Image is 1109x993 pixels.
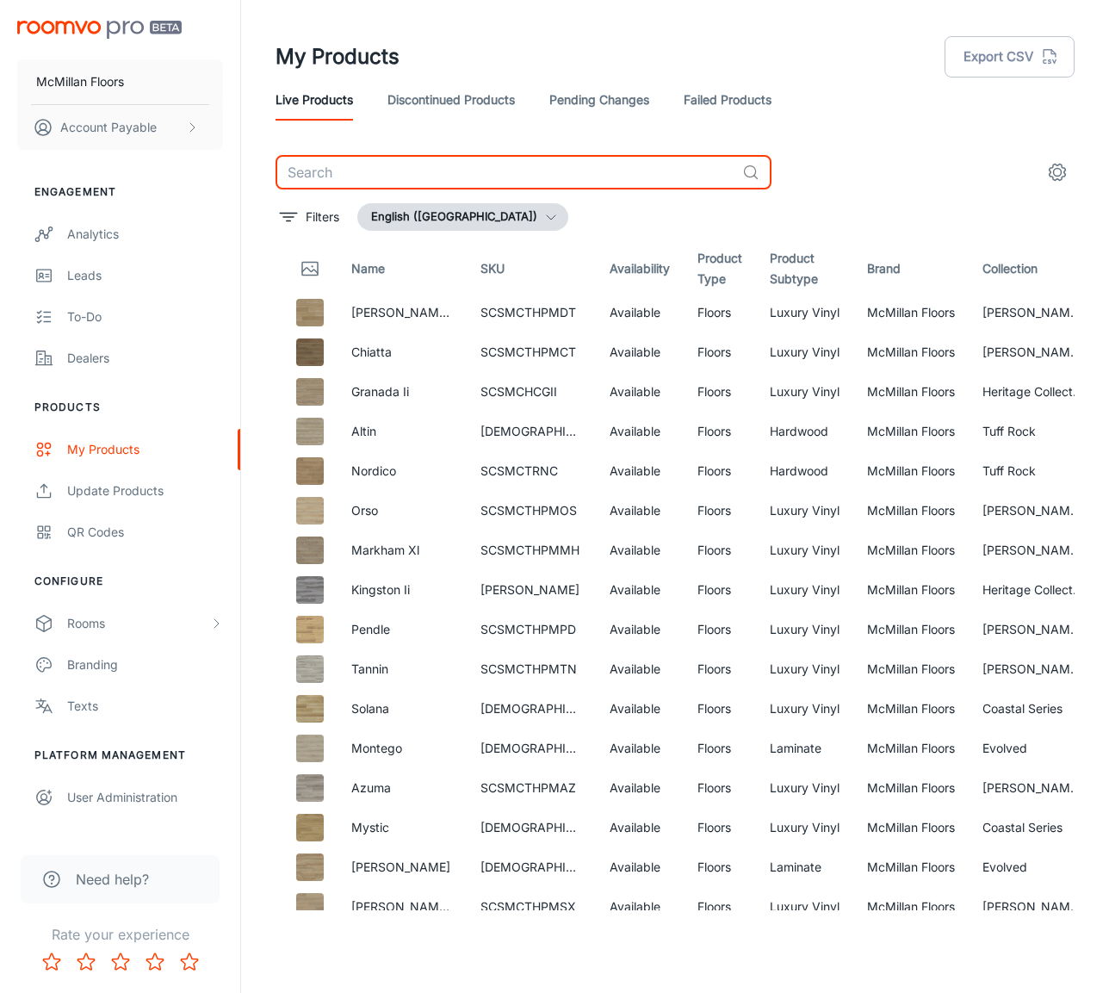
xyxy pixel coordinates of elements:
div: User Administration [67,788,223,807]
td: Available [596,293,684,332]
div: Rooms [67,614,209,633]
td: SCSMCHCGII [467,372,596,412]
td: Floors [684,372,756,412]
p: [PERSON_NAME] [351,858,453,877]
td: Luxury Vinyl [756,768,853,808]
button: English ([GEOGRAPHIC_DATA]) [357,203,568,231]
p: Account Payable [60,118,157,137]
td: Luxury Vinyl [756,808,853,847]
td: Available [596,412,684,451]
p: Rate your experience [14,924,226,945]
div: My Products [67,440,223,459]
td: Available [596,332,684,372]
td: McMillan Floors [853,412,969,451]
td: Available [596,570,684,610]
p: Nordico [351,462,453,481]
td: Floors [684,531,756,570]
button: settings [1040,155,1075,189]
td: McMillan Floors [853,887,969,927]
td: Available [596,729,684,768]
td: McMillan Floors [853,531,969,570]
td: McMillan Floors [853,332,969,372]
button: filter [276,203,344,231]
td: [DEMOGRAPHIC_DATA] [467,729,596,768]
td: Floors [684,847,756,887]
td: McMillan Floors [853,847,969,887]
p: Montego [351,739,453,758]
td: Floors [684,729,756,768]
button: Rate 1 star [34,945,69,979]
td: Available [596,610,684,649]
p: Mystic [351,818,453,837]
div: Branding [67,655,223,674]
button: Account Payable [17,105,223,150]
td: Luxury Vinyl [756,649,853,689]
td: Available [596,847,684,887]
td: [DEMOGRAPHIC_DATA] [467,847,596,887]
div: To-do [67,307,223,326]
td: Hardwood [756,412,853,451]
td: SCSMCTHPMSX [467,887,596,927]
p: Tannin [351,660,453,679]
th: Name [338,245,467,293]
p: [PERSON_NAME] Xl [351,303,453,322]
p: Filters [306,208,339,227]
td: Floors [684,293,756,332]
td: Luxury Vinyl [756,610,853,649]
td: Available [596,808,684,847]
td: Floors [684,451,756,491]
td: SCSMCTHPMMH [467,531,596,570]
td: SCSMCTHPMTN [467,649,596,689]
td: McMillan Floors [853,372,969,412]
td: Available [596,451,684,491]
td: Luxury Vinyl [756,332,853,372]
button: Rate 3 star [103,945,138,979]
td: Floors [684,610,756,649]
td: McMillan Floors [853,491,969,531]
td: McMillan Floors [853,649,969,689]
td: SCSMCTHPMAZ [467,768,596,808]
td: McMillan Floors [853,689,969,729]
td: Luxury Vinyl [756,372,853,412]
p: Altin [351,422,453,441]
td: Laminate [756,847,853,887]
td: Available [596,491,684,531]
td: Floors [684,412,756,451]
button: Rate 2 star [69,945,103,979]
div: Leads [67,266,223,285]
td: Available [596,649,684,689]
td: [DEMOGRAPHIC_DATA] [467,412,596,451]
td: McMillan Floors [853,808,969,847]
td: [DEMOGRAPHIC_DATA] [467,689,596,729]
td: Available [596,768,684,808]
td: Available [596,887,684,927]
div: Dealers [67,349,223,368]
td: Luxury Vinyl [756,531,853,570]
td: Floors [684,808,756,847]
button: Rate 5 star [172,945,207,979]
p: Kingston Ii [351,580,453,599]
th: SKU [467,245,596,293]
td: Floors [684,689,756,729]
p: Solana [351,699,453,718]
div: Analytics [67,225,223,244]
td: [DEMOGRAPHIC_DATA] [467,808,596,847]
th: Product Subtype [756,245,853,293]
td: Available [596,531,684,570]
td: SCSMCTRNC [467,451,596,491]
td: SCSMCTHPMPD [467,610,596,649]
td: SCSMCTHPMOS [467,491,596,531]
svg: Thumbnail [300,258,320,279]
td: Floors [684,649,756,689]
div: Texts [67,697,223,716]
td: Luxury Vinyl [756,293,853,332]
td: Available [596,372,684,412]
p: Orso [351,501,453,520]
th: Collection [969,245,1098,293]
input: Search [276,155,735,189]
td: Floors [684,491,756,531]
td: Floors [684,887,756,927]
p: Markham Xl [351,541,453,560]
td: Floors [684,570,756,610]
p: Granada Ii [351,382,453,401]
